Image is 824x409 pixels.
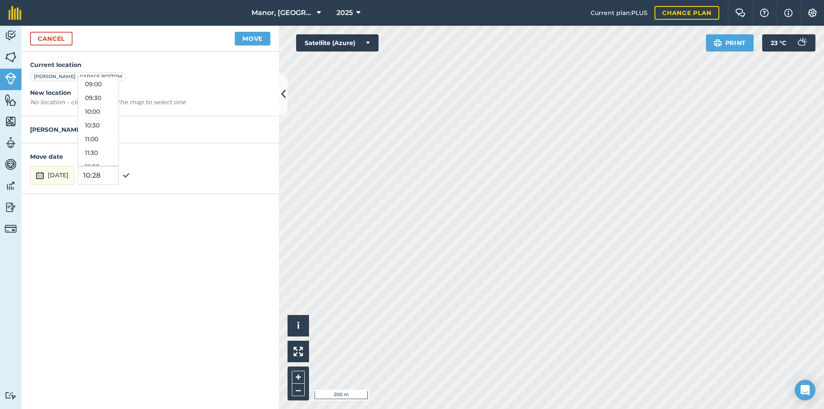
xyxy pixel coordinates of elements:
button: i [288,315,309,336]
img: A cog icon [807,9,818,17]
button: 11:00 [78,132,118,146]
button: 09:00 [78,77,118,91]
img: svg+xml;base64,PD94bWwgdmVyc2lvbj0iMS4wIiBlbmNvZGluZz0idXRmLTgiPz4KPCEtLSBHZW5lcmF0b3I6IEFkb2JlIE... [5,391,17,400]
img: Two speech bubbles overlapping with the left bubble in the forefront [735,9,745,17]
img: svg+xml;base64,PD94bWwgdmVyc2lvbj0iMS4wIiBlbmNvZGluZz0idXRmLTgiPz4KPCEtLSBHZW5lcmF0b3I6IEFkb2JlIE... [5,158,17,171]
img: svg+xml;base64,PHN2ZyB4bWxucz0iaHR0cDovL3d3dy53My5vcmcvMjAwMC9zdmciIHdpZHRoPSIxNyIgaGVpZ2h0PSIxNy... [784,8,793,18]
em: No location - click a field on the map to select one [30,98,186,106]
img: svg+xml;base64,PD94bWwgdmVyc2lvbj0iMS4wIiBlbmNvZGluZz0idXRmLTgiPz4KPCEtLSBHZW5lcmF0b3I6IEFkb2JlIE... [5,73,17,85]
button: 09:30 [78,91,118,105]
span: 23 ° C [771,34,786,52]
a: Change plan [654,6,719,20]
button: 23 °C [762,34,815,52]
img: fieldmargin Logo [9,6,21,20]
button: Satellite (Azure) [296,34,379,52]
button: 12:00 [78,160,118,173]
img: svg+xml;base64,PHN2ZyB4bWxucz0iaHR0cDovL3d3dy53My5vcmcvMjAwMC9zdmciIHdpZHRoPSI1NiIgaGVpZ2h0PSI2MC... [5,115,17,128]
img: svg+xml;base64,PD94bWwgdmVyc2lvbj0iMS4wIiBlbmNvZGluZz0idXRmLTgiPz4KPCEtLSBHZW5lcmF0b3I6IEFkb2JlIE... [5,29,17,42]
button: Move [235,32,270,45]
button: Print [706,34,754,52]
div: [PERSON_NAME] - GARAGE BOTTOM [30,73,126,81]
strong: [PERSON_NAME] [30,126,82,133]
img: A question mark icon [759,9,769,17]
img: svg+xml;base64,PHN2ZyB4bWxucz0iaHR0cDovL3d3dy53My5vcmcvMjAwMC9zdmciIHdpZHRoPSIxOCIgaGVpZ2h0PSIyNC... [122,170,130,181]
div: Open Intercom Messenger [795,380,815,400]
img: svg+xml;base64,PD94bWwgdmVyc2lvbj0iMS4wIiBlbmNvZGluZz0idXRmLTgiPz4KPCEtLSBHZW5lcmF0b3I6IEFkb2JlIE... [5,179,17,192]
h4: Move date [30,152,270,161]
img: svg+xml;base64,PHN2ZyB4bWxucz0iaHR0cDovL3d3dy53My5vcmcvMjAwMC9zdmciIHdpZHRoPSI1NiIgaGVpZ2h0PSI2MC... [5,94,17,106]
img: svg+xml;base64,PD94bWwgdmVyc2lvbj0iMS4wIiBlbmNvZGluZz0idXRmLTgiPz4KPCEtLSBHZW5lcmF0b3I6IEFkb2JlIE... [793,34,810,52]
img: Four arrows, one pointing top left, one top right, one bottom right and the last bottom left [294,347,303,356]
span: Manor, [GEOGRAPHIC_DATA], [GEOGRAPHIC_DATA] [251,8,313,18]
img: svg+xml;base64,PD94bWwgdmVyc2lvbj0iMS4wIiBlbmNvZGluZz0idXRmLTgiPz4KPCEtLSBHZW5lcmF0b3I6IEFkb2JlIE... [5,201,17,214]
button: 11:30 [78,146,118,160]
button: [DATE] [30,166,74,185]
button: 10:00 [78,105,118,118]
span: i [297,320,300,331]
h4: Current location [30,60,270,70]
span: Current plan : PLUS [591,8,648,18]
img: svg+xml;base64,PHN2ZyB4bWxucz0iaHR0cDovL3d3dy53My5vcmcvMjAwMC9zdmciIHdpZHRoPSI1NiIgaGVpZ2h0PSI2MC... [5,51,17,64]
img: svg+xml;base64,PD94bWwgdmVyc2lvbj0iMS4wIiBlbmNvZGluZz0idXRmLTgiPz4KPCEtLSBHZW5lcmF0b3I6IEFkb2JlIE... [36,170,44,181]
a: Cancel [30,32,73,45]
img: svg+xml;base64,PHN2ZyB4bWxucz0iaHR0cDovL3d3dy53My5vcmcvMjAwMC9zdmciIHdpZHRoPSIxOSIgaGVpZ2h0PSIyNC... [714,38,722,48]
span: 2025 [336,8,353,18]
button: – [292,384,305,396]
img: svg+xml;base64,PD94bWwgdmVyc2lvbj0iMS4wIiBlbmNvZGluZz0idXRmLTgiPz4KPCEtLSBHZW5lcmF0b3I6IEFkb2JlIE... [5,136,17,149]
div: 118 [21,116,279,143]
button: + [292,371,305,384]
button: 10:30 [78,118,118,132]
img: svg+xml;base64,PD94bWwgdmVyc2lvbj0iMS4wIiBlbmNvZGluZz0idXRmLTgiPz4KPCEtLSBHZW5lcmF0b3I6IEFkb2JlIE... [5,223,17,235]
h4: New location [30,88,270,97]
